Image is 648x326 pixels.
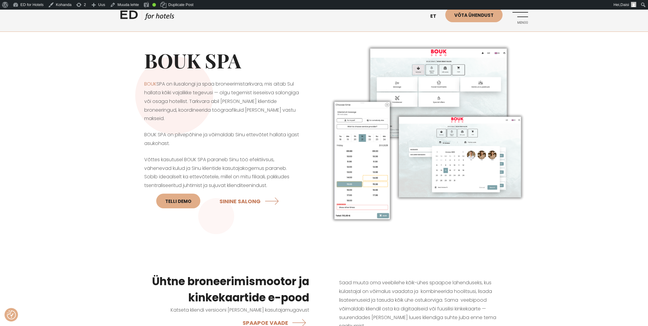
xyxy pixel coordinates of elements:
a: Menüü [512,8,528,24]
span: Daisi [620,2,629,7]
span: Menüü [512,21,528,25]
a: et [427,9,445,24]
a: SININE SALONG [219,193,282,209]
h1: BOUK SPA [144,49,300,72]
div: Good [152,3,156,7]
p: BOUK SPA on pilvepõhine ja võimaldab Sinu ettevõtet hallata igast asukohast. [144,131,300,148]
p: SPA on ilusalongi ja spaa broneerimistarkvara, mis aitab Sul hallata kõiki vajalikke tegevusi — o... [144,80,300,123]
h3: Ühtne broneerimismootor ja kinkekaartide e-pood [135,273,309,306]
a: BOUK [144,80,157,87]
span: Katseta kliendi versiooni [PERSON_NAME] kasutajamugavust [171,306,309,313]
a: Võta ühendust [445,8,503,22]
a: ED HOTELS [120,9,174,24]
img: Revisit consent button [7,310,16,319]
button: Nõusolekueelistused [7,310,16,319]
a: Telli DEMO [156,194,200,208]
p: Võttes kasutusel BOUK SPA paraneb Sinu töö efektiivsus, vähenevad kulud ja Sinu klientide kasutaj... [144,155,300,212]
